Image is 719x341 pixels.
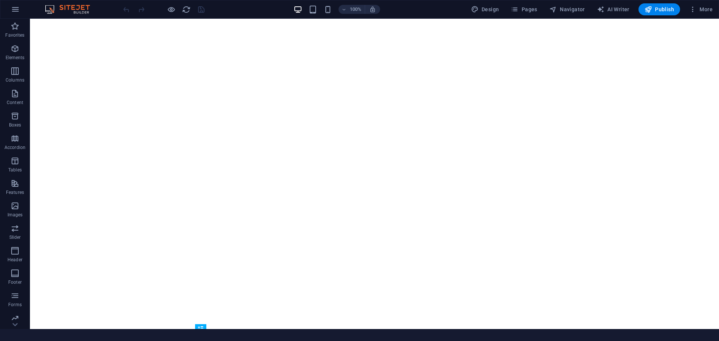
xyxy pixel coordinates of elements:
[686,3,716,15] button: More
[4,144,25,150] p: Accordion
[9,122,21,128] p: Boxes
[9,234,21,240] p: Slider
[8,279,22,285] p: Footer
[43,5,99,14] img: Editor Logo
[644,6,674,13] span: Publish
[369,6,376,13] i: On resize automatically adjust zoom level to fit chosen device.
[350,5,362,14] h6: 100%
[597,6,629,13] span: AI Writer
[7,257,22,263] p: Header
[468,3,502,15] button: Design
[5,32,24,38] p: Favorites
[7,100,23,106] p: Content
[182,5,191,14] button: reload
[546,3,588,15] button: Navigator
[7,212,23,218] p: Images
[689,6,713,13] span: More
[471,6,499,13] span: Design
[549,6,585,13] span: Navigator
[508,3,540,15] button: Pages
[594,3,632,15] button: AI Writer
[339,5,365,14] button: 100%
[511,6,537,13] span: Pages
[468,3,502,15] div: Design (Ctrl+Alt+Y)
[6,77,24,83] p: Columns
[8,302,22,308] p: Forms
[638,3,680,15] button: Publish
[8,167,22,173] p: Tables
[182,5,191,14] i: Reload page
[6,189,24,195] p: Features
[167,5,176,14] button: Click here to leave preview mode and continue editing
[6,55,25,61] p: Elements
